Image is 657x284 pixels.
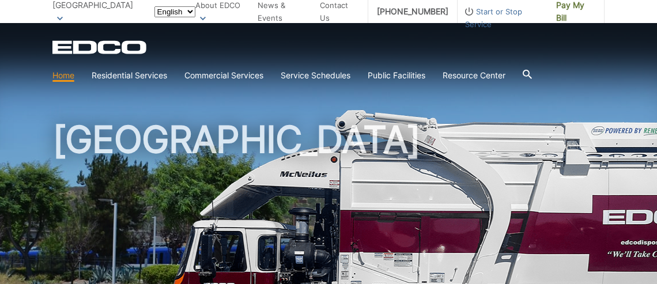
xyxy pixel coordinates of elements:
[52,69,74,82] a: Home
[443,69,505,82] a: Resource Center
[368,69,425,82] a: Public Facilities
[281,69,350,82] a: Service Schedules
[52,40,148,54] a: EDCD logo. Return to the homepage.
[184,69,263,82] a: Commercial Services
[92,69,167,82] a: Residential Services
[154,6,195,17] select: Select a language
